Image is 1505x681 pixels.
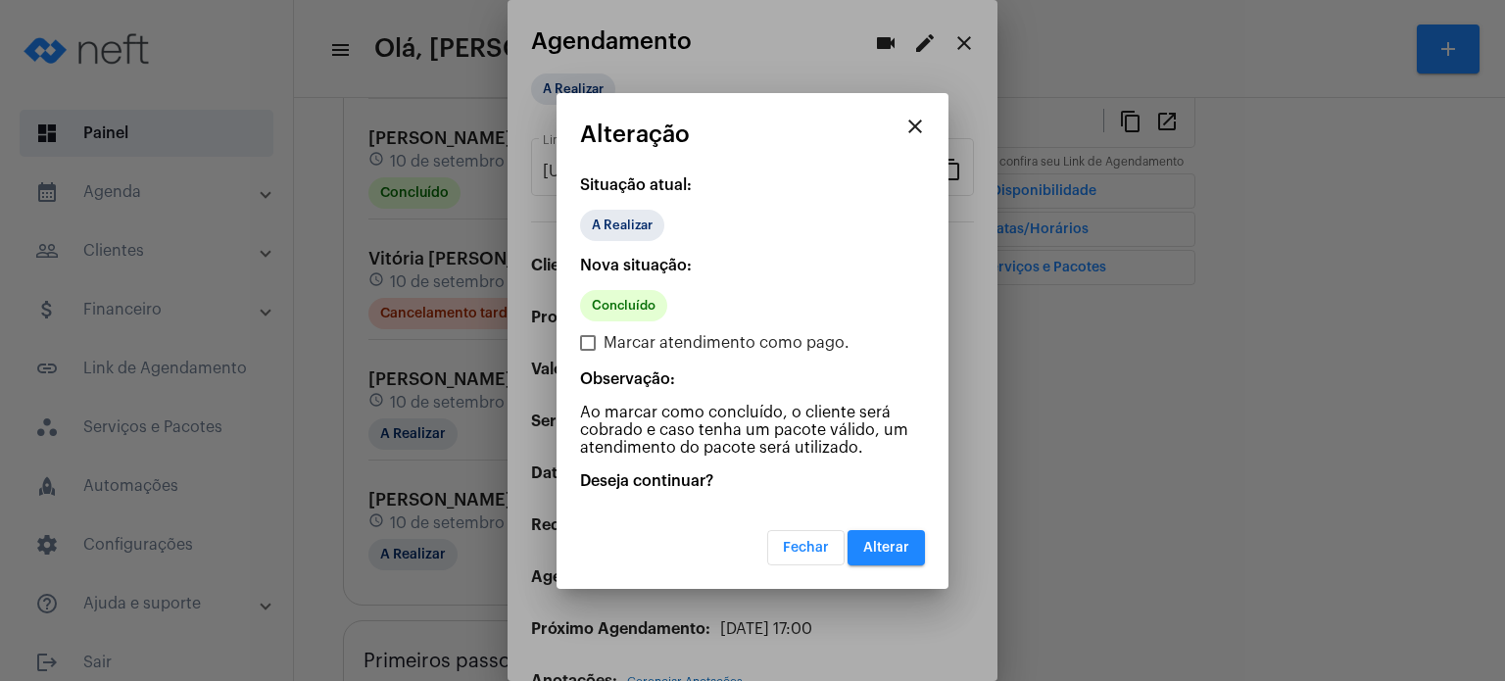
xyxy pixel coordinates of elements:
span: Marcar atendimento como pago. [604,331,850,355]
button: Fechar [767,530,845,565]
p: Situação atual: [580,176,925,194]
p: Observação: [580,370,925,388]
span: Alteração [580,122,690,147]
p: Deseja continuar? [580,472,925,490]
mat-chip: A Realizar [580,210,664,241]
p: Nova situação: [580,257,925,274]
span: Fechar [783,541,829,555]
p: Ao marcar como concluído, o cliente será cobrado e caso tenha um pacote válido, um atendimento do... [580,404,925,457]
button: Alterar [848,530,925,565]
span: Alterar [863,541,909,555]
mat-icon: close [903,115,927,138]
mat-chip: Concluído [580,290,667,321]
